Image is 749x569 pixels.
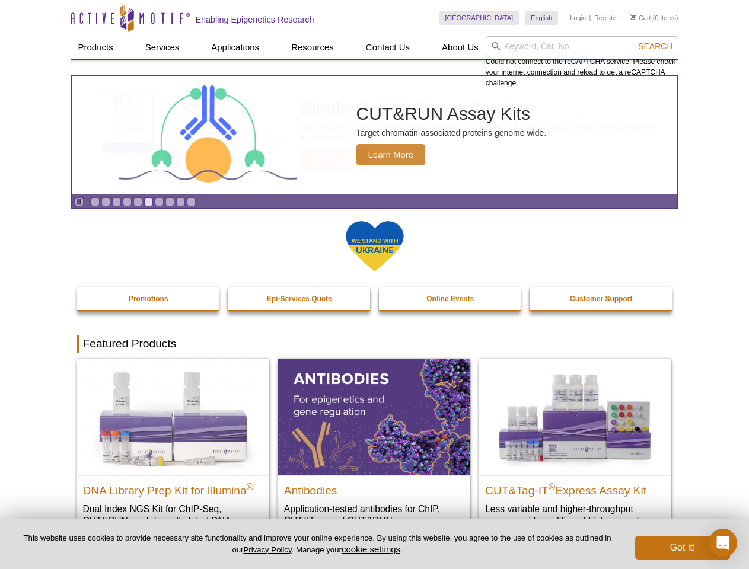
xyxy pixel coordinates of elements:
[570,14,586,22] a: Login
[204,36,266,59] a: Applications
[144,197,153,206] a: Go to slide 6
[284,479,464,497] h2: Antibodies
[228,287,371,310] a: Epi-Services Quote
[589,11,591,25] li: |
[278,359,470,538] a: All Antibodies Antibodies Application-tested antibodies for ChIP, CUT&Tag, and CUT&RUN.
[486,36,678,56] input: Keyword, Cat. No.
[101,197,110,206] a: Go to slide 2
[479,359,671,538] a: CUT&Tag-IT® Express Assay Kit CUT&Tag-IT®Express Assay Kit Less variable and higher-throughput ge...
[549,481,556,491] sup: ®
[176,197,185,206] a: Go to slide 9
[77,359,269,475] img: DNA Library Prep Kit for Illumina
[439,11,519,25] a: [GEOGRAPHIC_DATA]
[284,503,464,527] p: Application-tested antibodies for ChIP, CUT&Tag, and CUT&RUN.
[77,335,672,353] h2: Featured Products
[77,287,221,310] a: Promotions
[525,11,558,25] a: English
[91,197,100,206] a: Go to slide 1
[630,14,636,20] img: Your Cart
[75,197,84,206] a: Toggle autoplay
[342,544,400,554] button: cookie settings
[485,479,665,497] h2: CUT&Tag-IT Express Assay Kit
[123,197,132,206] a: Go to slide 4
[486,36,678,88] div: Could not connect to the reCAPTCHA service. Please check your internet connection and reload to g...
[359,36,417,59] a: Contact Us
[345,220,404,273] img: We Stand With Ukraine
[77,359,269,550] a: DNA Library Prep Kit for Illumina DNA Library Prep Kit for Illumina® Dual Index NGS Kit for ChIP-...
[278,359,470,475] img: All Antibodies
[165,197,174,206] a: Go to slide 8
[71,36,120,59] a: Products
[196,14,314,25] h2: Enabling Epigenetics Research
[635,41,676,52] button: Search
[129,295,168,303] strong: Promotions
[630,11,678,25] li: (0 items)
[133,197,142,206] a: Go to slide 5
[247,481,254,491] sup: ®
[379,287,522,310] a: Online Events
[83,503,263,539] p: Dual Index NGS Kit for ChIP-Seq, CUT&RUN, and ds methylated DNA assays.
[638,41,672,51] span: Search
[155,197,164,206] a: Go to slide 7
[19,533,616,555] p: This website uses cookies to provide necessary site functionality and improve your online experie...
[83,479,263,497] h2: DNA Library Prep Kit for Illumina
[243,545,291,554] a: Privacy Policy
[426,295,474,303] strong: Online Events
[530,287,673,310] a: Customer Support
[267,295,332,303] strong: Epi-Services Quote
[187,197,196,206] a: Go to slide 10
[570,295,632,303] strong: Customer Support
[284,36,341,59] a: Resources
[112,197,121,206] a: Go to slide 3
[435,36,486,59] a: About Us
[479,359,671,475] img: CUT&Tag-IT® Express Assay Kit
[635,536,730,560] button: Got it!
[485,503,665,527] p: Less variable and higher-throughput genome-wide profiling of histone marks​.
[630,14,651,22] a: Cart
[709,529,737,557] div: Open Intercom Messenger
[594,14,619,22] a: Register
[138,36,187,59] a: Services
